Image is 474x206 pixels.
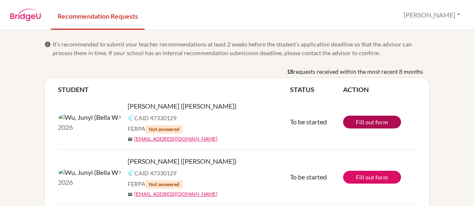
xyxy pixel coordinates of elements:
[58,112,121,122] img: Wu, Junyi (Bella W.)
[400,7,464,23] button: [PERSON_NAME]
[145,125,183,133] span: Not answered
[128,192,133,197] span: mail
[128,179,183,189] span: FERPA
[290,85,343,95] th: STATUS
[290,173,327,181] span: To be started
[58,167,121,177] img: Wu, Junyi (Bella W.)
[58,177,121,187] p: 2026
[128,137,133,142] span: mail
[293,67,423,76] span: requests received within the most recent 8 months
[343,171,401,184] a: Fill out form
[343,116,401,128] a: Fill out form
[145,180,183,189] span: Not answered
[134,190,218,198] a: [EMAIL_ADDRESS][DOMAIN_NAME]
[134,135,218,143] a: [EMAIL_ADDRESS][DOMAIN_NAME]
[128,114,134,121] img: Common App logo
[53,40,430,57] span: It’s recommended to submit your teacher recommendations at least 2 weeks before the student’s app...
[58,85,290,95] th: STUDENT
[51,1,145,30] a: Recommendation Requests
[58,122,121,132] p: 2026
[343,85,416,95] th: ACTION
[290,118,327,126] span: To be started
[128,170,134,176] img: Common App logo
[128,124,183,133] span: FERPA
[134,169,177,177] span: CAID 47330129
[134,114,177,122] span: CAID 47330129
[287,67,293,76] b: 18
[128,101,237,111] span: [PERSON_NAME] ([PERSON_NAME])
[10,9,41,21] img: BridgeU logo
[44,41,51,48] span: info
[128,156,237,166] span: [PERSON_NAME] ([PERSON_NAME])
